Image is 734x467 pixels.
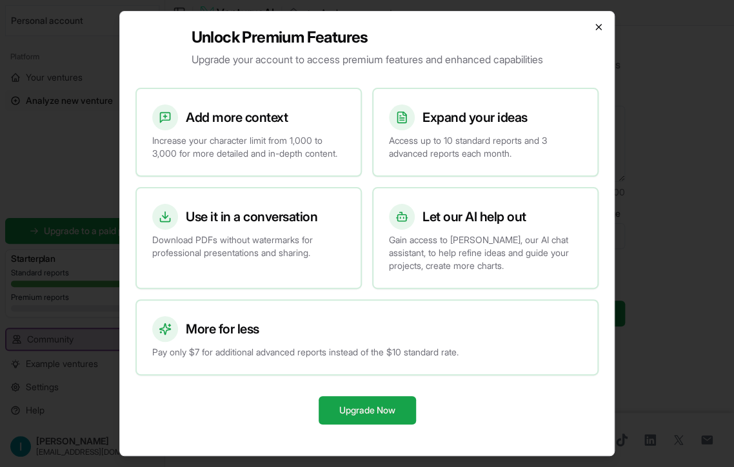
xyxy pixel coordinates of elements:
[422,208,526,226] h3: Let our AI help out
[319,396,416,424] button: Upgrade Now
[186,108,288,126] h3: Add more context
[186,320,259,338] h3: More for less
[389,234,582,272] p: Gain access to [PERSON_NAME], our AI chat assistant, to help refine ideas and guide your projects...
[389,134,582,160] p: Access up to 10 standard reports and 3 advanced reports each month.
[192,52,543,67] p: Upgrade your account to access premium features and enhanced capabilities
[152,346,582,359] p: Pay only $7 for additional advanced reports instead of the $10 standard rate.
[192,27,543,48] h2: Unlock Premium Features
[152,234,345,259] p: Download PDFs without watermarks for professional presentations and sharing.
[186,208,317,226] h3: Use it in a conversation
[422,108,528,126] h3: Expand your ideas
[152,134,345,160] p: Increase your character limit from 1,000 to 3,000 for more detailed and in-depth content.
